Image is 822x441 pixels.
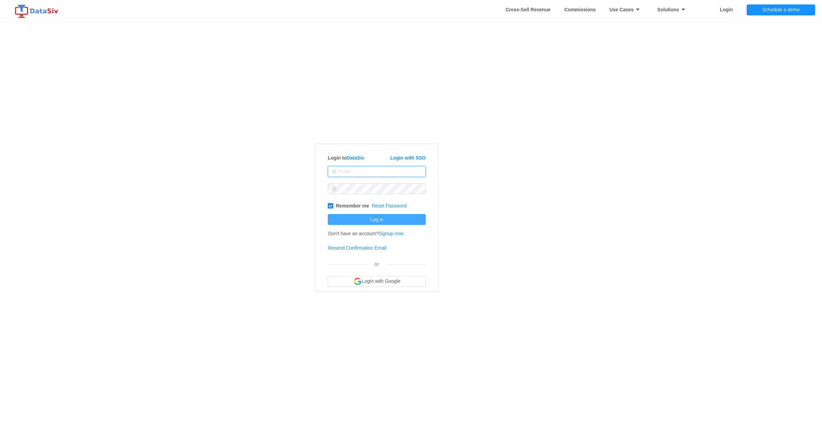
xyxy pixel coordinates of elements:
strong: Remember me [336,203,369,209]
i: icon: caret-down [679,7,686,12]
button: Log in [328,214,426,225]
strong: Solutions [657,7,689,12]
a: Login with SSO [390,155,426,161]
i: icon: caret-down [634,7,640,12]
button: Schedule a demo [747,4,815,15]
a: DataSiv [347,155,364,161]
strong: Login to [328,155,364,161]
strong: Use Cases [609,7,644,12]
input: Email [328,166,426,177]
button: Login with Google [328,276,426,287]
span: or [374,261,379,267]
a: Reset Password [372,203,407,209]
a: Resend Confirmation Email [328,245,386,251]
i: icon: lock [332,186,337,191]
td: Don't have an account? [328,226,404,241]
a: Signup now [378,231,403,236]
img: logo [14,4,62,18]
i: icon: user [332,169,337,174]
